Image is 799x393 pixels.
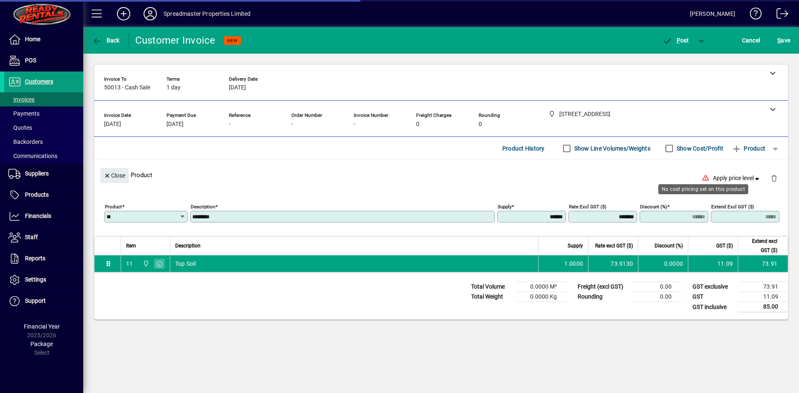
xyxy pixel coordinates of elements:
a: POS [4,50,83,71]
span: P [677,37,680,44]
span: Settings [25,276,46,283]
span: Home [25,36,40,42]
div: Customer Invoice [135,34,216,47]
td: 0.0000 Kg [517,292,567,302]
span: [DATE] [229,84,246,91]
span: Cancel [742,34,760,47]
mat-label: Product [105,204,122,210]
a: Logout [770,2,789,29]
td: 11.09 [738,292,788,302]
button: Close [100,168,129,183]
label: Show Cost/Profit [675,144,723,153]
a: Payments [4,106,83,121]
span: Package [30,341,53,347]
span: NEW [227,38,238,43]
span: Products [25,191,49,198]
span: Staff [25,234,38,240]
td: GST inclusive [688,302,738,312]
a: Knowledge Base [744,2,762,29]
span: Apply price level [713,174,761,183]
span: Product [732,142,765,155]
span: - [354,121,355,128]
span: Quotes [8,124,32,131]
mat-label: Supply [498,204,511,210]
span: 0 [416,121,419,128]
a: Suppliers [4,163,83,184]
a: Quotes [4,121,83,135]
span: S [777,37,781,44]
span: Customers [25,78,53,85]
button: Product History [499,141,548,156]
span: Suppliers [25,170,49,177]
span: Payments [8,110,40,117]
td: 0.0000 M³ [517,282,567,292]
mat-label: Extend excl GST ($) [711,204,754,210]
mat-label: Description [191,204,215,210]
button: Profile [137,6,164,21]
span: Item [126,241,136,250]
span: ave [777,34,790,47]
app-page-header-button: Back [83,33,129,48]
a: Financials [4,206,83,227]
span: Reports [25,255,45,262]
a: Support [4,291,83,311]
span: - [291,121,293,128]
a: Settings [4,269,83,290]
button: Back [90,33,122,48]
span: Invoices [8,96,35,103]
span: Supply [568,241,583,250]
span: - [229,121,231,128]
div: Spreadmaster Properties Limited [164,7,251,20]
span: Communications [8,153,57,159]
div: No cost pricing set on this product [658,184,748,194]
button: Add [110,6,137,21]
span: POS [25,57,36,64]
div: 11 [126,260,133,268]
a: Reports [4,248,83,269]
td: 0.0000 [638,255,688,272]
span: 50013 - Cash Sale [104,84,150,91]
app-page-header-button: Delete [764,174,784,182]
div: Product [94,160,788,190]
td: 11.09 [688,255,738,272]
span: Back [92,37,120,44]
td: Rounding [573,292,632,302]
td: 85.00 [738,302,788,312]
span: ost [662,37,689,44]
label: Show Line Volumes/Weights [573,144,650,153]
span: [DATE] [104,121,121,128]
td: 73.91 [738,282,788,292]
div: 73.9130 [593,260,633,268]
span: Rate excl GST ($) [595,241,633,250]
a: Invoices [4,92,83,106]
td: 0.00 [632,292,682,302]
span: Financials [25,213,51,219]
a: Staff [4,227,83,248]
a: Backorders [4,135,83,149]
span: 1 day [166,84,181,91]
span: [DATE] [166,121,184,128]
mat-label: Discount (%) [640,204,667,210]
td: 73.91 [738,255,788,272]
button: Cancel [740,33,762,48]
a: Products [4,185,83,205]
button: Save [775,33,792,48]
span: Close [104,169,125,183]
mat-label: Rate excl GST ($) [569,204,606,210]
span: Financial Year [24,323,60,330]
span: GST ($) [716,241,733,250]
span: Discount (%) [655,241,683,250]
button: Delete [764,168,784,188]
a: Home [4,29,83,50]
span: 0 [479,121,482,128]
div: [PERSON_NAME] [690,7,735,20]
td: GST exclusive [688,282,738,292]
span: 965 State Highway 2 [141,259,150,268]
app-page-header-button: Close [98,171,131,179]
span: Backorders [8,138,43,145]
td: Total Volume [467,282,517,292]
button: Product [727,141,769,156]
a: Communications [4,149,83,163]
span: Support [25,297,46,304]
span: Top Soil [175,260,196,268]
